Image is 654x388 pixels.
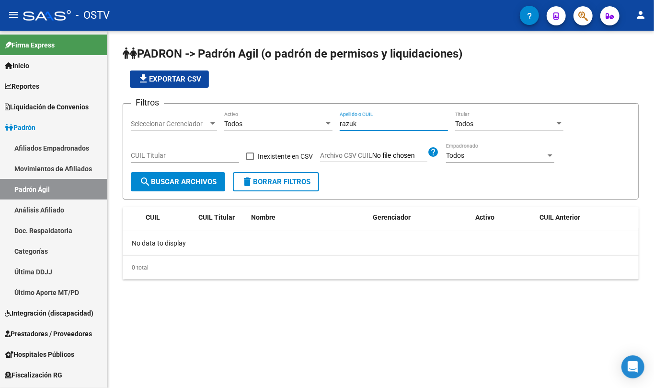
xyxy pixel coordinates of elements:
[8,9,19,21] mat-icon: menu
[233,172,319,191] button: Borrar Filtros
[372,152,427,160] input: Archivo CSV CUIL
[635,9,646,21] mat-icon: person
[131,172,225,191] button: Buscar Archivos
[251,213,275,221] span: Nombre
[5,329,92,339] span: Prestadores / Proveedores
[241,176,253,188] mat-icon: delete
[540,213,581,221] span: CUIL Anterior
[258,151,313,162] span: Inexistente en CSV
[5,308,93,318] span: Integración (discapacidad)
[224,120,242,128] span: Todos
[138,73,149,84] mat-icon: file_download
[138,75,201,83] span: Exportar CSV
[131,96,164,109] h3: Filtros
[373,213,411,221] span: Gerenciador
[472,207,536,228] datatable-header-cell: Activo
[123,231,639,255] div: No data to display
[247,207,369,228] datatable-header-cell: Nombre
[5,81,39,92] span: Reportes
[142,207,195,228] datatable-header-cell: CUIL
[5,122,35,133] span: Padrón
[536,207,639,228] datatable-header-cell: CUIL Anterior
[50,57,73,63] div: Dominio
[5,370,62,380] span: Fiscalización RG
[130,71,209,88] button: Exportar CSV
[15,25,23,33] img: website_grey.svg
[113,57,152,63] div: Palabras clave
[455,120,473,128] span: Todos
[25,25,107,33] div: Dominio: [DOMAIN_NAME]
[198,213,235,221] span: CUIL Titular
[123,256,639,280] div: 0 total
[476,213,495,221] span: Activo
[139,177,217,186] span: Buscar Archivos
[76,5,110,26] span: - OSTV
[146,213,160,221] span: CUIL
[621,355,644,378] div: Open Intercom Messenger
[5,60,29,71] span: Inicio
[139,176,151,188] mat-icon: search
[195,207,247,228] datatable-header-cell: CUIL Titular
[369,207,471,228] datatable-header-cell: Gerenciador
[320,152,372,159] span: Archivo CSV CUIL
[5,349,74,360] span: Hospitales Públicos
[131,120,208,128] span: Seleccionar Gerenciador
[5,102,89,112] span: Liquidación de Convenios
[40,56,47,63] img: tab_domain_overview_orange.svg
[427,146,439,158] mat-icon: help
[123,47,462,60] span: PADRON -> Padrón Agil (o padrón de permisos y liquidaciones)
[102,56,110,63] img: tab_keywords_by_traffic_grey.svg
[446,152,464,159] span: Todos
[15,15,23,23] img: logo_orange.svg
[27,15,47,23] div: v 4.0.25
[241,177,310,186] span: Borrar Filtros
[5,40,55,50] span: Firma Express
